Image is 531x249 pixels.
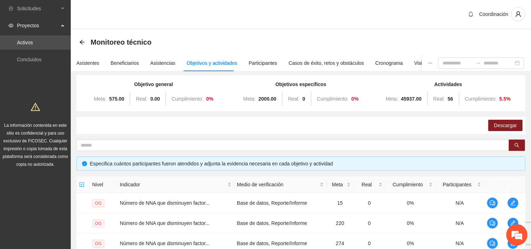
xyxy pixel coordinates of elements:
a: Concluidos [17,57,41,62]
td: Base de datos, Reporte/Informe [234,213,327,233]
strong: 575.00 [109,96,124,102]
span: Real: [136,96,148,102]
strong: Objetivos específicos [276,81,327,87]
span: Cumplimiento: [465,96,496,102]
div: Asistencias [150,59,175,67]
strong: 45937.00 [401,96,421,102]
span: Meta [329,181,345,188]
span: Participantes [438,181,476,188]
span: Proyectos [17,18,59,33]
th: Participantes [435,176,484,193]
span: bell [466,11,476,17]
span: Número de NNA que disminuyen factor... [120,220,210,226]
span: Monitoreo técnico [91,36,151,48]
div: Especifica cuántos participantes fueron atendidos y adjunta la evidencia necesaria en cada objeti... [90,160,520,168]
span: OG [92,240,105,248]
button: edit [507,217,519,229]
button: bell [465,9,477,20]
span: eye [8,23,13,28]
strong: Actividades [434,81,462,87]
span: user [512,11,525,17]
th: Cumplimiento [385,176,435,193]
div: Beneficiarios [111,59,139,67]
span: swap-right [475,60,481,66]
td: N/A [435,213,484,233]
span: warning [31,102,40,112]
strong: 2000.00 [259,96,277,102]
strong: 0 % [351,96,358,102]
span: Indicador [120,181,226,188]
div: Cronograma [375,59,403,67]
span: Coordinación [479,11,509,17]
button: edit [507,197,519,209]
button: ellipsis [422,55,438,71]
div: Casos de éxito, retos y obstáculos [289,59,364,67]
td: N/A [435,193,484,213]
div: Visita de campo y entregables [414,59,480,67]
span: Cumplimiento: [172,96,203,102]
strong: 0 % [206,96,213,102]
span: Medio de verificación [237,181,319,188]
span: check-square [79,182,84,187]
span: Número de NNA que disminuyen factor... [120,240,210,246]
span: Estamos en línea. [41,83,98,154]
a: Activos [17,40,33,45]
span: Real [356,181,377,188]
td: 0 [353,213,385,233]
span: Meta: [243,96,256,102]
span: Número de NNA que disminuyen factor... [120,200,210,206]
strong: 56 [448,96,453,102]
span: OG [92,199,105,207]
textarea: Escriba su mensaje y pulse “Intro” [4,170,135,195]
span: search [514,143,519,148]
span: Meta: [94,96,106,102]
span: arrow-left [79,39,85,45]
div: Objetivos y actividades [187,59,237,67]
th: Nivel [90,176,117,193]
div: Participantes [249,59,277,67]
span: Descargar [494,121,517,129]
td: 15 [327,193,353,213]
th: Meta [327,176,353,193]
span: La información contenida en este sitio es confidencial y para uso exclusivo de FICOSEC. Cualquier... [3,123,68,167]
span: edit [508,220,518,226]
span: Cumplimiento [388,181,427,188]
div: Chatee con nosotros ahora [37,36,119,45]
span: to [475,60,481,66]
span: Real: [433,96,445,102]
td: Base de datos, Reporte/Informe [234,193,327,213]
span: edit [508,200,518,206]
span: inbox [8,6,13,11]
span: Real: [288,96,300,102]
button: user [511,7,525,21]
span: Cumplimiento: [317,96,348,102]
div: Asistentes [76,59,99,67]
span: Meta: [386,96,398,102]
td: 0 [353,193,385,213]
span: ellipsis [428,61,433,66]
div: Back [79,39,85,45]
th: Medio de verificación [234,176,327,193]
td: 220 [327,213,353,233]
th: Indicador [117,176,234,193]
div: Minimizar ventana de chat en vivo [116,4,133,21]
button: Descargar [488,120,523,131]
span: Solicitudes [17,1,59,16]
span: info-circle [82,161,87,166]
td: 0% [385,193,435,213]
th: Real [353,176,385,193]
button: comment [487,197,498,209]
button: comment [487,238,498,249]
button: search [509,140,525,151]
strong: 0 [302,96,305,102]
strong: 5.5 % [499,96,510,102]
td: 0% [385,213,435,233]
span: OG [92,220,105,227]
button: comment [487,217,498,229]
strong: 0.00 [150,96,160,102]
strong: Objetivo general [134,81,173,87]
